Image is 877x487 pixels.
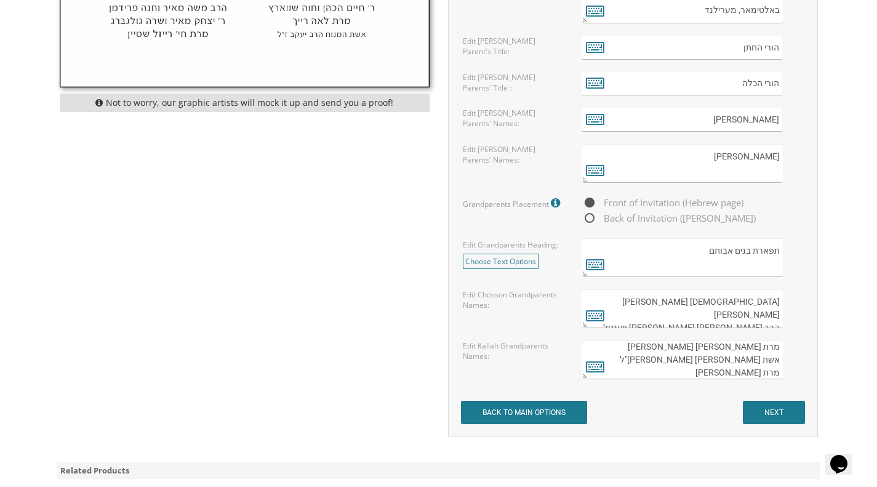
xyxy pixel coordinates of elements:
iframe: chat widget [825,438,865,475]
label: Edit Chosson Grandparents Names: [463,289,564,310]
label: Edit Kallah Grandparents Names: [463,340,564,361]
span: Front of Invitation (Hebrew page) [582,195,743,211]
label: Edit [PERSON_NAME] Parent's Title: [463,36,564,57]
a: Choose Text Options [463,254,539,269]
div: Not to worry, our graphic artists will mock it up and send you a proof! [60,94,430,112]
label: Edit [PERSON_NAME] Parents' Names: [463,144,564,165]
input: NEXT [743,401,805,424]
label: Grandparents Placement [463,195,563,211]
label: Edit [PERSON_NAME] Parents' Title : [463,72,564,93]
label: Edit [PERSON_NAME] Parents' Names: [463,108,564,129]
label: Edit Grandparents Heading: [463,239,558,250]
textarea: תפארת בנים אבותם [582,238,782,277]
div: Related Products [57,462,820,480]
input: BACK TO MAIN OPTIONS [461,401,587,424]
span: Back of Invitation ([PERSON_NAME]) [582,211,756,226]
